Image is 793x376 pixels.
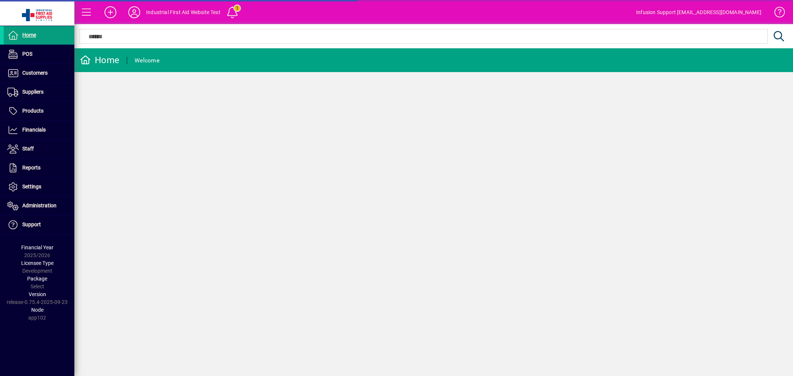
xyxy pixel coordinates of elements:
span: Customers [22,70,48,76]
span: Node [31,307,43,313]
span: Financial Year [21,244,54,250]
span: POS [22,51,32,57]
button: Add [99,6,122,19]
a: Products [4,102,74,120]
div: Infusion Support [EMAIL_ADDRESS][DOMAIN_NAME] [636,6,761,18]
a: Financials [4,121,74,139]
span: Support [22,221,41,227]
span: Suppliers [22,89,43,95]
div: Welcome [135,55,159,67]
span: Staff [22,146,34,152]
a: Administration [4,197,74,215]
a: POS [4,45,74,64]
span: Version [29,291,46,297]
a: Support [4,215,74,234]
span: Settings [22,184,41,189]
a: Staff [4,140,74,158]
button: Profile [122,6,146,19]
a: Suppliers [4,83,74,101]
span: Licensee Type [21,260,54,266]
span: Financials [22,127,46,133]
a: Customers [4,64,74,82]
div: Industrial First Aid Website Test [146,6,220,18]
div: Home [80,54,119,66]
a: Knowledge Base [769,1,784,26]
span: Products [22,108,43,114]
span: Administration [22,202,57,208]
span: Home [22,32,36,38]
span: Package [27,276,47,282]
a: Reports [4,159,74,177]
span: Reports [22,165,41,171]
a: Settings [4,178,74,196]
